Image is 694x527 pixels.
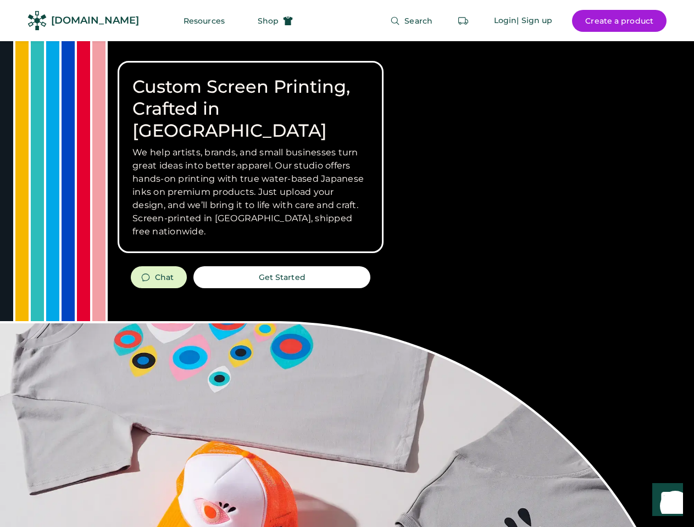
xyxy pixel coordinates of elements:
button: Search [377,10,446,32]
div: [DOMAIN_NAME] [51,14,139,27]
div: Login [494,15,517,26]
button: Retrieve an order [452,10,474,32]
button: Resources [170,10,238,32]
button: Create a product [572,10,667,32]
button: Get Started [193,266,370,288]
button: Chat [131,266,187,288]
span: Shop [258,17,279,25]
div: | Sign up [517,15,552,26]
h1: Custom Screen Printing, Crafted in [GEOGRAPHIC_DATA] [132,76,369,142]
img: Rendered Logo - Screens [27,11,47,30]
span: Search [404,17,432,25]
iframe: Front Chat [642,478,689,525]
button: Shop [245,10,306,32]
h3: We help artists, brands, and small businesses turn great ideas into better apparel. Our studio of... [132,146,369,238]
